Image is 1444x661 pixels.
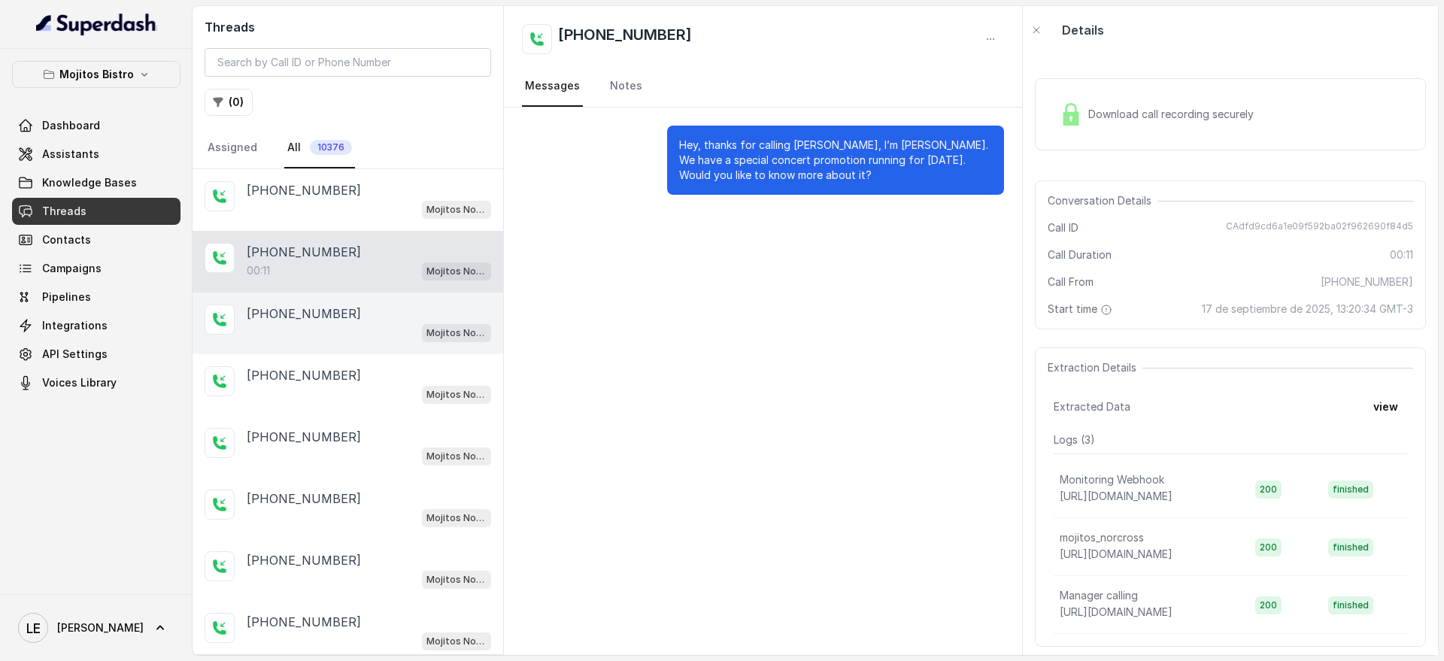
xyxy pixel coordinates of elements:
[12,226,180,253] a: Contacts
[12,369,180,396] a: Voices Library
[12,607,180,649] a: [PERSON_NAME]
[247,181,361,199] p: [PHONE_NUMBER]
[1321,274,1413,290] span: [PHONE_NUMBER]
[1048,193,1157,208] span: Conversation Details
[1060,490,1172,502] span: [URL][DOMAIN_NAME]
[12,284,180,311] a: Pipelines
[1255,596,1282,614] span: 200
[12,169,180,196] a: Knowledge Bases
[1048,302,1115,317] span: Start time
[1048,247,1112,262] span: Call Duration
[426,387,487,402] p: Mojitos Norcross / EN
[42,118,100,133] span: Dashboard
[205,18,491,36] h2: Threads
[426,326,487,341] p: Mojitos Norcross / EN
[42,375,117,390] span: Voices Library
[247,428,361,446] p: [PHONE_NUMBER]
[42,204,86,219] span: Threads
[1255,481,1282,499] span: 200
[247,263,270,278] p: 00:11
[12,61,180,88] button: Mojitos Bistro
[1328,481,1373,499] span: finished
[42,147,99,162] span: Assistants
[1060,530,1144,545] p: mojitos_norcross
[1060,472,1164,487] p: Monitoring Webhook
[42,290,91,305] span: Pipelines
[1364,393,1407,420] button: view
[42,175,137,190] span: Knowledge Bases
[1054,399,1130,414] span: Extracted Data
[57,620,144,635] span: [PERSON_NAME]
[12,255,180,282] a: Campaigns
[12,112,180,139] a: Dashboard
[1390,247,1413,262] span: 00:11
[247,490,361,508] p: [PHONE_NUMBER]
[42,232,91,247] span: Contacts
[1060,103,1082,126] img: Lock Icon
[1328,596,1373,614] span: finished
[205,89,253,116] button: (0)
[12,341,180,368] a: API Settings
[310,140,352,155] span: 10376
[522,66,1004,107] nav: Tabs
[36,12,157,36] img: light.svg
[426,264,487,279] p: Mojitos Norcross / EN
[1328,538,1373,556] span: finished
[1062,21,1104,39] p: Details
[42,261,102,276] span: Campaigns
[426,449,487,464] p: Mojitos Norcross / EN
[1048,274,1094,290] span: Call From
[247,243,361,261] p: [PHONE_NUMBER]
[522,66,583,107] a: Messages
[558,24,692,54] h2: [PHONE_NUMBER]
[1060,605,1172,618] span: [URL][DOMAIN_NAME]
[12,312,180,339] a: Integrations
[12,198,180,225] a: Threads
[426,202,487,217] p: Mojitos Norcross / EN
[1060,588,1138,603] p: Manager calling
[205,128,260,168] a: Assigned
[1226,220,1413,235] span: CAdfd9cd6a1e09f592ba02f962690f84d5
[42,347,108,362] span: API Settings
[1202,302,1413,317] span: 17 de septiembre de 2025, 13:20:34 GMT-3
[1088,107,1260,122] span: Download call recording securely
[26,620,41,636] text: LE
[205,48,491,77] input: Search by Call ID or Phone Number
[1048,220,1078,235] span: Call ID
[679,138,992,183] p: Hey, thanks for calling [PERSON_NAME], I’m [PERSON_NAME]. We have a special concert promotion run...
[426,572,487,587] p: Mojitos Norcross / EN
[247,366,361,384] p: [PHONE_NUMBER]
[1048,360,1142,375] span: Extraction Details
[42,318,108,333] span: Integrations
[247,551,361,569] p: [PHONE_NUMBER]
[284,128,355,168] a: All10376
[12,141,180,168] a: Assistants
[607,66,645,107] a: Notes
[426,511,487,526] p: Mojitos Norcross / EN
[1054,432,1407,447] p: Logs ( 3 )
[247,613,361,631] p: [PHONE_NUMBER]
[247,305,361,323] p: [PHONE_NUMBER]
[59,65,134,83] p: Mojitos Bistro
[1060,547,1172,560] span: [URL][DOMAIN_NAME]
[426,634,487,649] p: Mojitos Norcross / EN
[205,128,491,168] nav: Tabs
[1255,538,1282,556] span: 200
